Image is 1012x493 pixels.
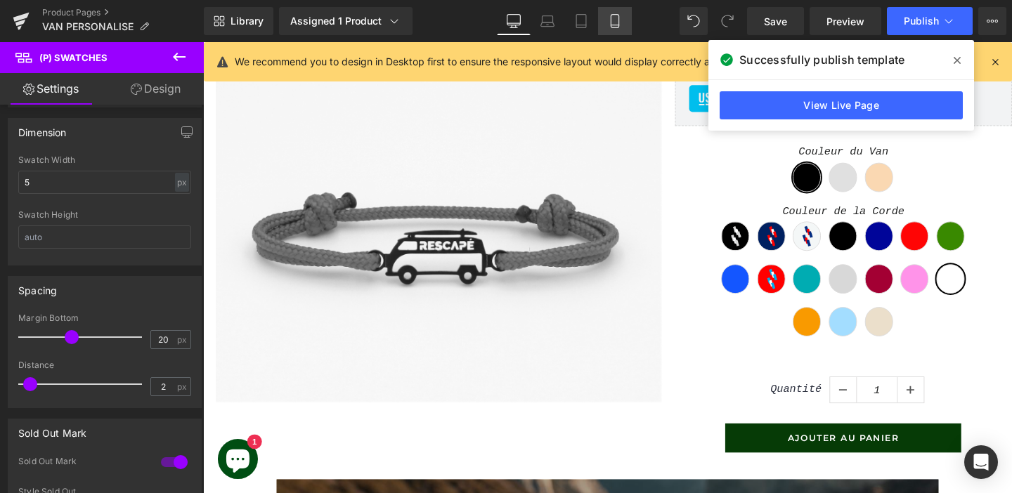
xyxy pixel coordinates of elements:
a: New Library [204,7,273,35]
a: Design [105,73,207,105]
span: AJOUTER AU PANIER [614,411,732,422]
span: Save [764,14,787,29]
span: Publish [904,15,939,27]
a: Laptop [531,7,564,35]
a: Mobile [598,7,632,35]
input: auto [18,225,191,249]
div: Swatch Height [18,210,191,220]
button: Publish [887,7,973,35]
div: Sold Out Mark [18,419,86,439]
div: px [175,173,189,192]
div: Spacing [18,277,57,296]
a: Product Pages [42,7,204,18]
div: Swatch Width [18,155,191,165]
inbox-online-store-chat: Chat de la boutique en ligne Shopify [11,417,62,463]
button: Undo [680,7,708,35]
div: Margin Bottom [18,313,191,323]
div: Open Intercom Messenger [964,445,998,479]
button: More [978,7,1006,35]
a: Tablet [564,7,598,35]
input: auto [18,171,191,194]
span: px [177,335,189,344]
div: Dimension [18,119,67,138]
span: - Message [680,53,740,66]
button: AJOUTER AU PANIER [549,401,797,432]
button: Redo [713,7,741,35]
a: Preview [810,7,881,35]
div: Distance [18,360,191,370]
span: Ultimate Sales Boost [545,51,740,68]
span: (P) Swatches [39,52,108,63]
label: Couleur du Van [538,110,808,126]
a: View Live Page [720,91,963,119]
a: Desktop [497,7,531,35]
span: Successfully publish template [739,51,904,68]
div: Assigned 1 Product [290,14,401,28]
span: px [177,382,189,391]
span: VAN PERSONALISE [42,21,134,32]
label: Quantité [588,359,659,372]
label: Couleur de la Corde [538,172,808,189]
span: Library [231,15,264,27]
p: We recommend you to design in Desktop first to ensure the responsive layout would display correct... [235,54,878,70]
div: Sold Out Mark [18,456,147,471]
span: Preview [826,14,864,29]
